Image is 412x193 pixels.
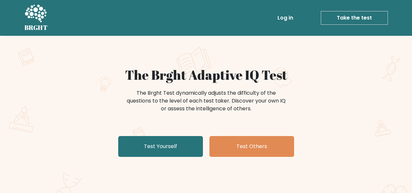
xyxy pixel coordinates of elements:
a: Test Others [209,136,294,157]
a: Log in [275,11,296,24]
a: BRGHT [24,3,48,33]
h1: The Brght Adaptive IQ Test [47,67,365,83]
a: Take the test [321,11,388,25]
a: Test Yourself [118,136,203,157]
div: The Brght Test dynamically adjusts the difficulty of the questions to the level of each test take... [125,89,288,113]
h5: BRGHT [24,24,48,32]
